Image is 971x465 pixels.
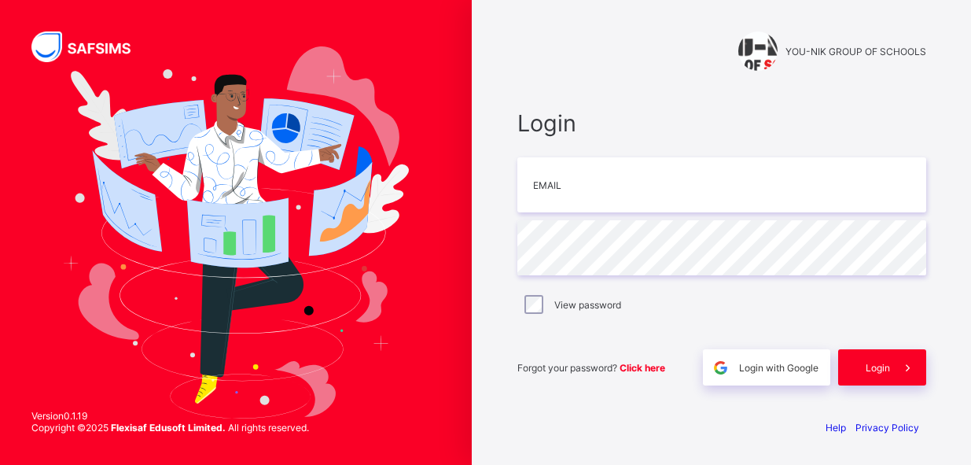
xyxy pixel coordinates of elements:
[785,46,926,57] span: YOU-NIK GROUP OF SCHOOLS
[620,362,665,374] a: Click here
[739,362,818,374] span: Login with Google
[866,362,890,374] span: Login
[517,362,665,374] span: Forgot your password?
[712,359,730,377] img: google.396cfc9801f0270233282035f929180a.svg
[826,422,846,434] a: Help
[554,299,621,311] label: View password
[517,109,926,137] span: Login
[855,422,919,434] a: Privacy Policy
[63,46,409,419] img: Hero Image
[31,31,149,62] img: SAFSIMS Logo
[111,422,226,434] strong: Flexisaf Edusoft Limited.
[31,422,309,434] span: Copyright © 2025 All rights reserved.
[31,410,309,422] span: Version 0.1.19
